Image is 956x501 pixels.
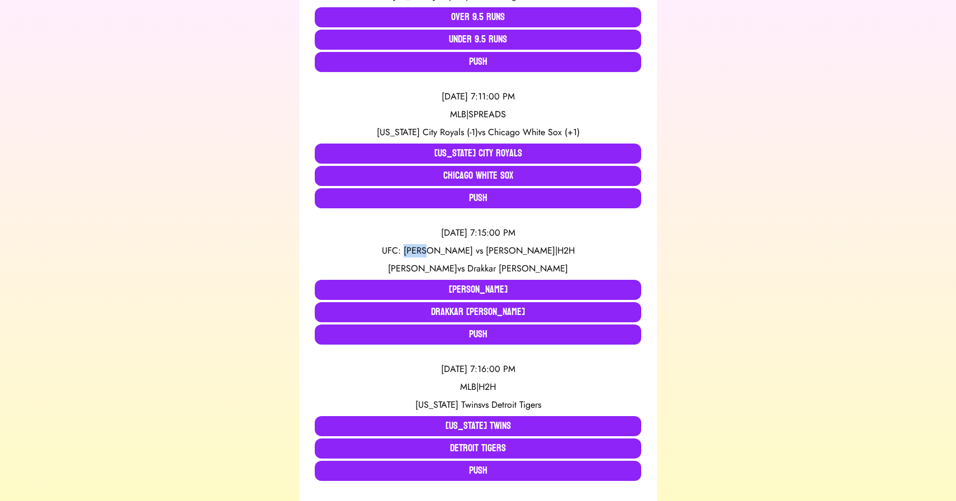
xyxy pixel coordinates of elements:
[315,126,641,139] div: vs
[315,144,641,164] button: [US_STATE] City Royals
[388,262,457,275] span: [PERSON_NAME]
[315,244,641,257] div: UFC: [PERSON_NAME] vs [PERSON_NAME] | H2H
[467,262,568,275] span: Drakkar [PERSON_NAME]
[315,30,641,50] button: Under 9.5 Runs
[315,325,641,345] button: Push
[315,461,641,481] button: Push
[377,126,478,139] span: [US_STATE] City Royals (-1)
[315,398,641,412] div: vs
[315,280,641,300] button: [PERSON_NAME]
[315,52,641,72] button: Push
[315,188,641,208] button: Push
[491,398,541,411] span: Detroit Tigers
[415,398,481,411] span: [US_STATE] Twins
[315,302,641,322] button: Drakkar [PERSON_NAME]
[315,90,641,103] div: [DATE] 7:11:00 PM
[488,126,580,139] span: Chicago White Sox (+1)
[315,7,641,27] button: Over 9.5 Runs
[315,226,641,240] div: [DATE] 7:15:00 PM
[315,438,641,459] button: Detroit Tigers
[315,416,641,436] button: [US_STATE] Twins
[315,362,641,376] div: [DATE] 7:16:00 PM
[315,380,641,394] div: MLB | H2H
[315,108,641,121] div: MLB | SPREADS
[315,166,641,186] button: Chicago White Sox
[315,262,641,275] div: vs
